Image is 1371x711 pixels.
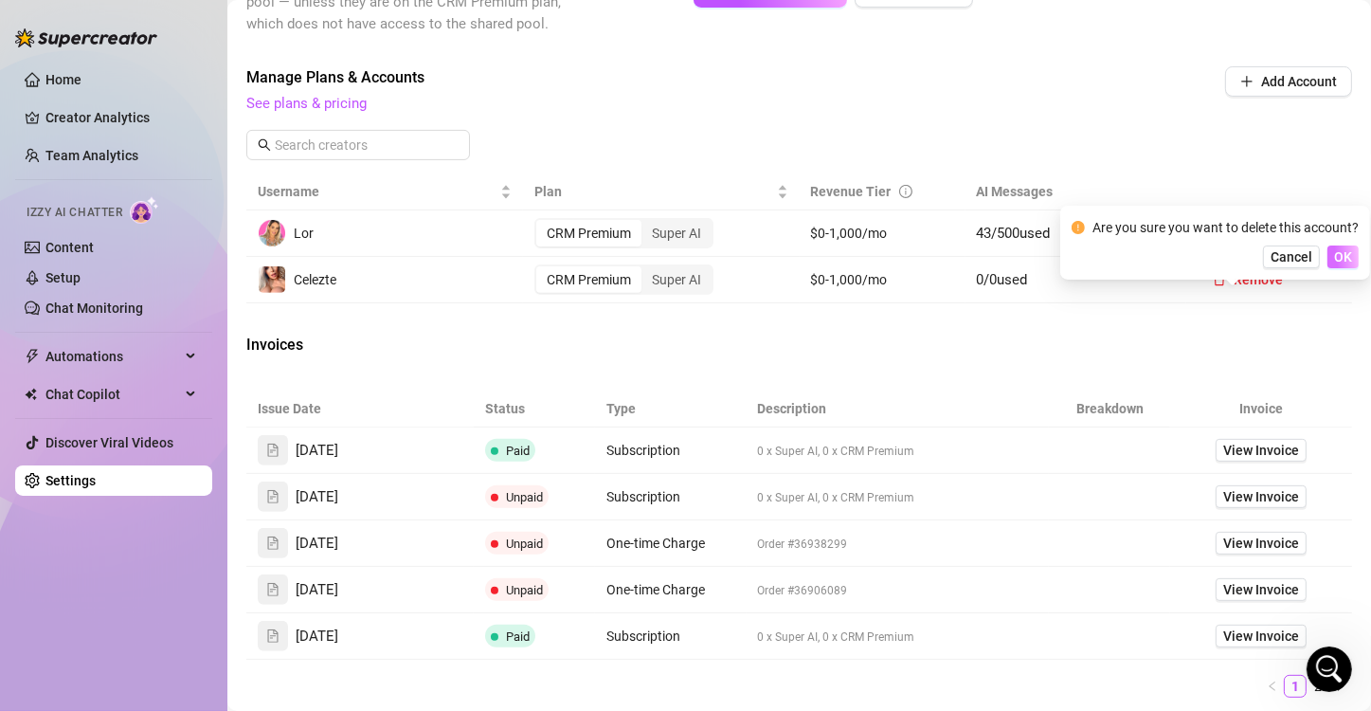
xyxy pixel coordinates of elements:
[1271,249,1312,264] span: Cancel
[25,388,37,401] img: Chat Copilot
[15,135,364,191] div: Ella says…
[54,10,84,41] img: Profile image for Giselle
[595,567,747,613] td: One-time Charge
[15,398,311,588] div: Please contact our payment processor, PayPro Global to resolve any issues. They have a 24/7 suppo...
[15,28,157,47] img: logo-BBDzfeDw.svg
[977,225,1051,242] span: 43 / 500 used
[15,266,311,326] div: What specifically can we help you with [DATE]?
[60,566,75,581] button: Gif picker
[266,490,280,503] span: file-text
[1216,439,1307,462] a: View Invoice
[90,566,105,581] button: Upload attachment
[800,257,965,303] td: $0-1,000/mo
[1092,217,1359,238] div: Are you sure you want to delete this account?
[534,181,773,202] span: Plan
[1334,249,1352,264] span: OK
[45,341,180,372] span: Automations
[173,482,206,514] button: Scroll to bottom
[130,196,159,224] img: AI Chatter
[325,558,355,589] button: Send a message…
[294,226,314,241] span: Lor
[758,538,848,551] span: Order #36938299
[16,526,363,558] textarea: Message…
[296,626,338,648] span: [DATE]
[1049,391,1170,428] th: Breakdown
[1216,578,1307,601] a: View Invoice
[45,270,81,285] a: Setup
[758,491,915,504] span: 0 x Super AI, 0 x CRM Premium
[1072,221,1085,234] span: exclamation-circle
[258,138,271,152] span: search
[747,613,1050,660] td: 0 x Super AI, 0 x CRM Premium
[266,444,280,457] span: file-text
[1223,579,1299,600] span: View Invoice
[296,440,338,463] span: [DATE]
[45,473,96,488] a: Settings
[246,173,523,210] th: Username
[1223,440,1299,461] span: View Invoice
[506,537,543,551] span: Unpaid
[641,266,712,293] div: Super AI
[30,410,296,576] div: Please contact our payment processor, PayPro Global to resolve any issues. They have a 24/7 suppo...
[595,428,747,474] td: Subscription
[1170,391,1352,428] th: Invoice
[266,629,280,643] span: file-text
[258,181,496,202] span: Username
[1225,66,1352,97] button: Add Account
[595,520,747,567] td: One-time Charge
[1223,626,1299,647] span: View Invoice
[534,264,713,295] div: segmented control
[45,301,143,316] a: Chat Monitoring
[595,474,747,520] td: Subscription
[296,533,338,556] span: [DATE]
[1284,675,1307,698] li: 1
[246,334,565,356] span: Invoices
[747,391,1050,428] th: Description
[30,465,288,500] a: You can contact them here.
[294,272,336,287] span: Celezte
[899,185,912,198] span: info-circle
[977,271,1028,288] span: 0 / 0 used
[1216,625,1307,647] a: View Invoice
[1198,264,1298,295] button: Remove
[15,191,364,266] div: StudioX says…
[758,445,915,458] span: 0 x Super AI, 0 x CRM Premium
[595,613,747,660] td: Subscription
[68,191,364,251] div: Izzy Credits, billing & subscription or Affiliate Program 💵
[534,218,713,248] div: segmented control
[92,9,142,24] h1: Giselle
[15,266,364,341] div: Ella says…
[1240,75,1254,88] span: plus
[1223,486,1299,507] span: View Invoice
[246,391,474,428] th: Issue Date
[296,486,338,509] span: [DATE]
[27,204,122,222] span: Izzy AI Chatter
[230,341,364,383] div: Payment issues
[536,266,641,293] div: CRM Premium
[506,629,530,644] span: Paid
[1223,533,1299,554] span: View Invoice
[811,184,892,199] span: Revenue Tier
[15,398,364,603] div: Ella says…
[45,148,138,163] a: Team Analytics
[595,391,747,428] th: Type
[1307,647,1352,692] iframe: Intercom live chat
[474,391,595,428] th: Status
[259,266,285,293] img: Celezte
[1327,246,1359,268] button: OK
[266,537,280,550] span: file-text
[92,24,130,43] p: Active
[83,203,349,240] div: Izzy Credits, billing & subscription or Affiliate Program 💵
[45,379,180,410] span: Chat Copilot
[747,474,1050,520] td: 0 x Super AI, 0 x CRM Premium
[15,135,280,176] div: Hey, What brings you here [DATE]?
[245,353,349,372] div: Payment issues
[1213,273,1226,286] span: delete
[747,428,1050,474] td: 0 x Super AI, 0 x CRM Premium
[30,278,296,315] div: What specifically can we help you with [DATE]?
[1234,272,1283,287] span: Remove
[15,341,364,398] div: StudioX says…
[800,210,965,257] td: $0-1,000/mo
[15,109,364,135] div: [DATE]
[1261,675,1284,698] li: Previous Page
